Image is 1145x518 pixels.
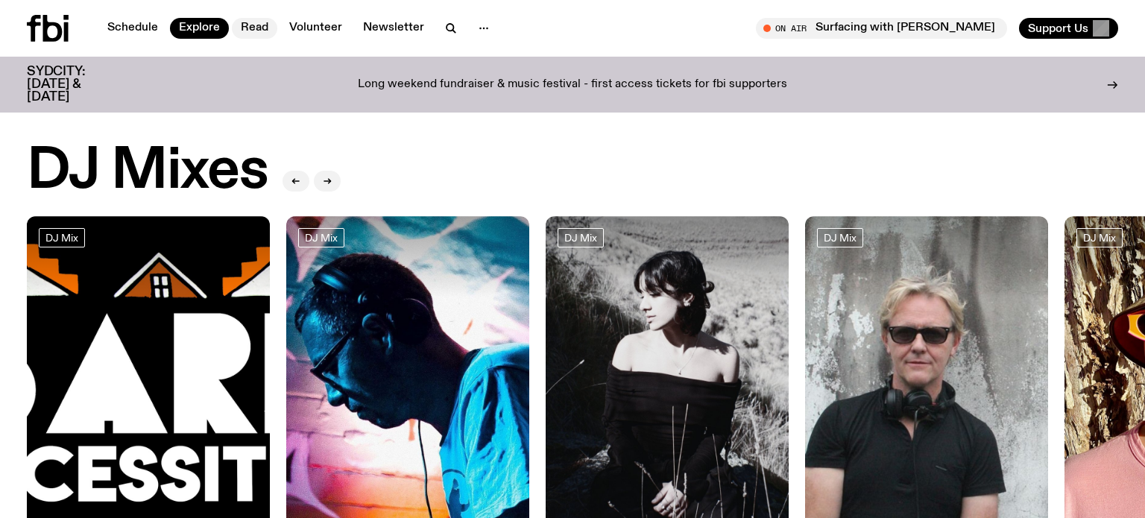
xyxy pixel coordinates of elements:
[564,232,597,243] span: DJ Mix
[1083,232,1116,243] span: DJ Mix
[1028,22,1088,35] span: Support Us
[232,18,277,39] a: Read
[170,18,229,39] a: Explore
[27,66,122,104] h3: SYDCITY: [DATE] & [DATE]
[756,18,1007,39] button: On AirSurfacing with [PERSON_NAME]
[298,228,344,247] a: DJ Mix
[45,232,78,243] span: DJ Mix
[27,143,268,200] h2: DJ Mixes
[558,228,604,247] a: DJ Mix
[39,228,85,247] a: DJ Mix
[1076,228,1123,247] a: DJ Mix
[98,18,167,39] a: Schedule
[280,18,351,39] a: Volunteer
[354,18,433,39] a: Newsletter
[305,232,338,243] span: DJ Mix
[817,228,863,247] a: DJ Mix
[1019,18,1118,39] button: Support Us
[358,78,787,92] p: Long weekend fundraiser & music festival - first access tickets for fbi supporters
[824,232,857,243] span: DJ Mix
